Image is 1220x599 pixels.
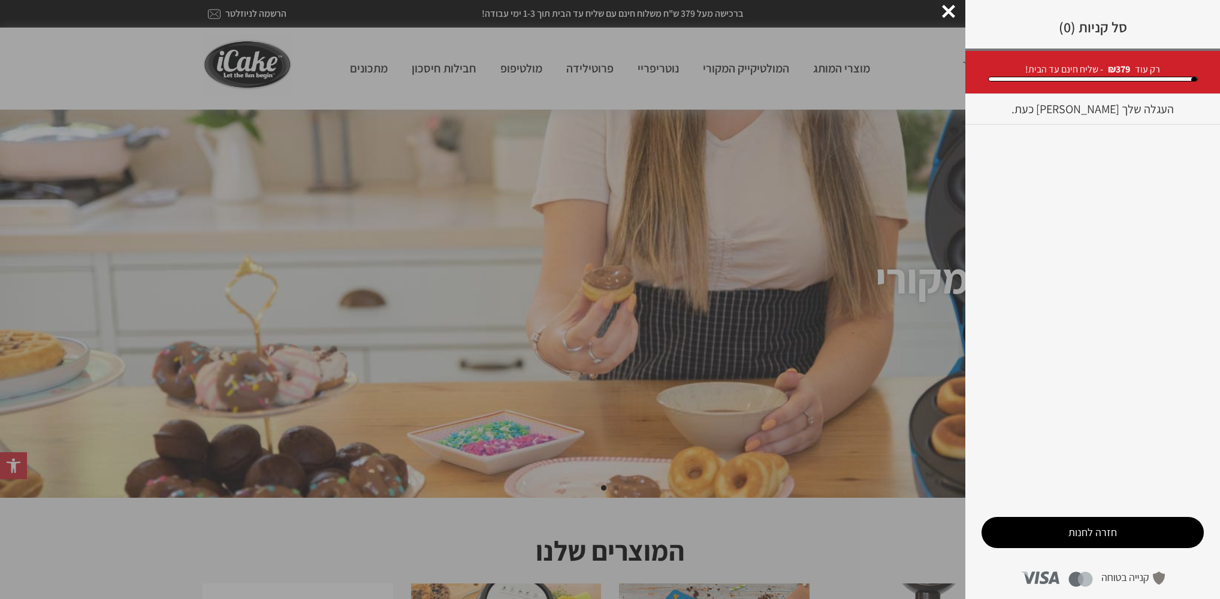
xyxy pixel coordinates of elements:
[983,18,1202,37] h3: סל קניות (0)
[1116,63,1130,75] span: 379
[1025,63,1103,75] span: - שליח חינם עד הבית!
[965,94,1220,125] p: העגלה שלך [PERSON_NAME] כעת.
[1102,571,1165,585] img: safe-purchase-logo.png
[1135,63,1160,75] span: רק עוד
[982,517,1204,547] a: חזרה לחנות
[1068,571,1093,587] img: mastercard-logo.png
[1021,571,1059,584] img: visa-logo.png
[1108,63,1130,75] strong: ₪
